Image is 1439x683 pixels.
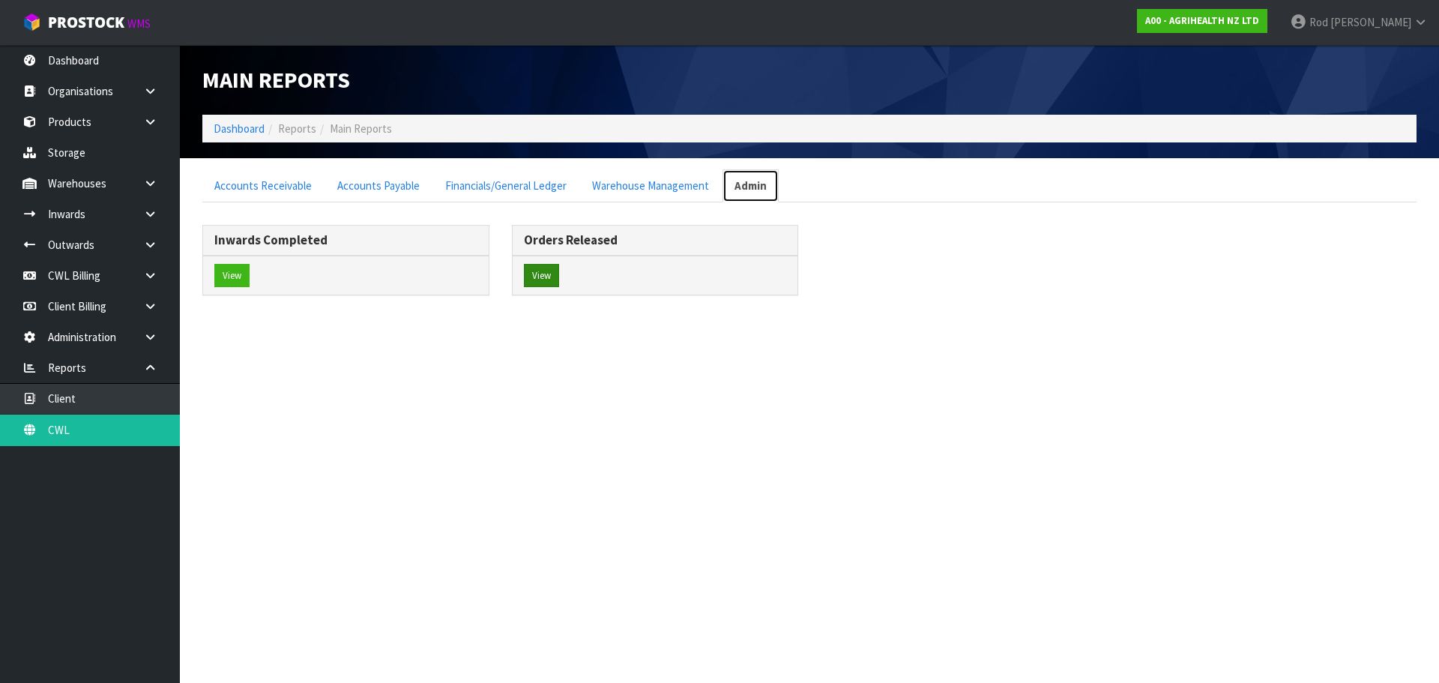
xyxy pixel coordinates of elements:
[330,121,392,136] span: Main Reports
[214,233,477,247] h3: Inwards Completed
[202,169,324,202] a: Accounts Receivable
[202,65,350,94] span: Main Reports
[1309,15,1328,29] span: Rod
[214,264,250,288] button: View
[722,169,779,202] a: Admin
[1330,15,1411,29] span: [PERSON_NAME]
[48,13,124,32] span: ProStock
[1145,14,1259,27] strong: A00 - AGRIHEALTH NZ LTD
[22,13,41,31] img: cube-alt.png
[433,169,579,202] a: Financials/General Ledger
[1137,9,1267,33] a: A00 - AGRIHEALTH NZ LTD
[214,121,265,136] a: Dashboard
[325,169,432,202] a: Accounts Payable
[278,121,316,136] span: Reports
[524,233,787,247] h3: Orders Released
[524,264,559,288] button: View
[580,169,721,202] a: Warehouse Management
[127,16,151,31] small: WMS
